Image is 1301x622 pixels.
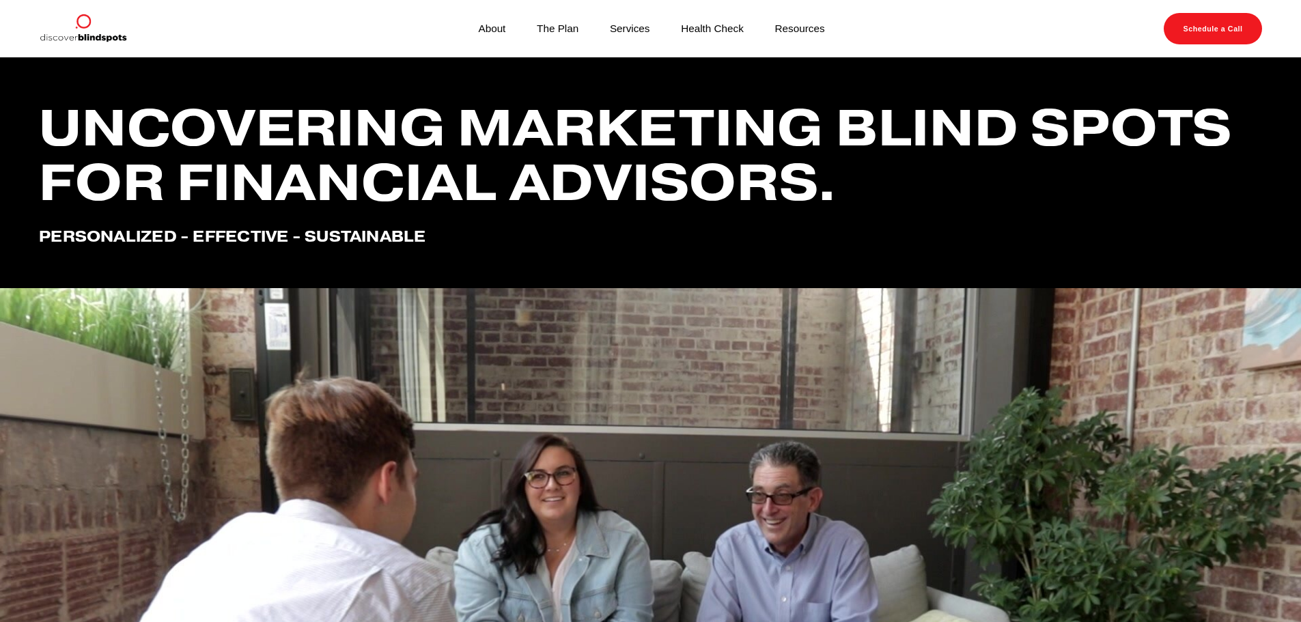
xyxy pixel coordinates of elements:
[610,19,650,38] a: Services
[681,19,744,38] a: Health Check
[39,227,1262,245] h4: Personalized - effective - Sustainable
[537,19,578,38] a: The Plan
[478,19,505,38] a: About
[39,13,126,44] img: Discover Blind Spots
[775,19,825,38] a: Resources
[1164,13,1262,44] a: Schedule a Call
[39,100,1262,210] h1: Uncovering marketing blind spots for financial advisors.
